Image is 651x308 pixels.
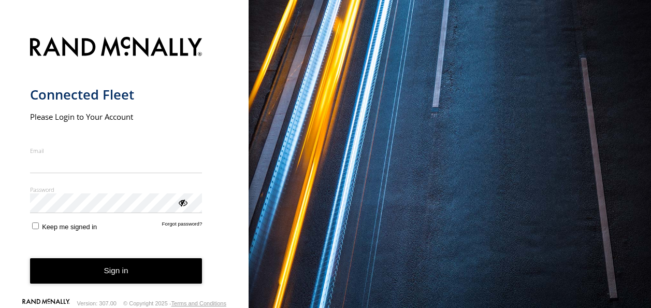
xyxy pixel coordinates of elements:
[77,300,117,306] div: Version: 307.00
[30,31,219,300] form: main
[123,300,226,306] div: © Copyright 2025 -
[30,111,202,122] h2: Please Login to Your Account
[177,197,187,207] div: ViewPassword
[30,186,202,193] label: Password
[162,221,202,231] a: Forgot password?
[42,223,97,231] span: Keep me signed in
[32,222,39,229] input: Keep me signed in
[171,300,226,306] a: Terms and Conditions
[30,258,202,284] button: Sign in
[30,86,202,103] h1: Connected Fleet
[30,147,202,155] label: Email
[30,35,202,61] img: Rand McNally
